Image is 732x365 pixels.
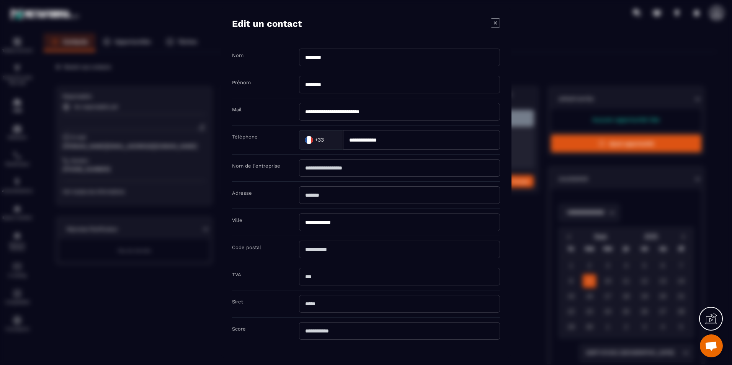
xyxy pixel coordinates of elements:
[325,134,335,145] input: Search for option
[232,52,243,58] label: Nom
[232,80,251,85] label: Prénom
[700,334,723,357] div: Ouvrir le chat
[232,299,243,305] label: Siret
[232,326,246,332] label: Score
[232,107,242,112] label: Mail
[232,18,302,29] h4: Edit un contact
[232,217,242,223] label: Ville
[315,136,324,143] span: +33
[232,134,258,140] label: Téléphone
[232,190,252,196] label: Adresse
[232,244,261,250] label: Code postal
[232,163,280,169] label: Nom de l'entreprise
[301,132,317,147] img: Country Flag
[232,272,241,277] label: TVA
[299,130,343,150] div: Search for option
